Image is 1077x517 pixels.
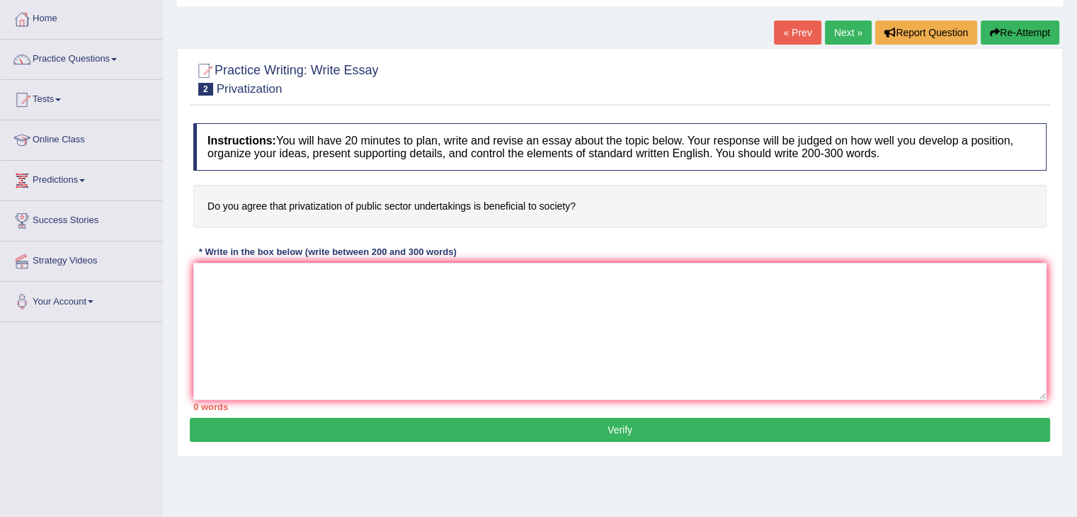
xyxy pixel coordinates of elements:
div: 0 words [193,400,1047,414]
a: « Prev [774,21,821,45]
a: Success Stories [1,201,162,237]
a: Predictions [1,161,162,196]
a: Your Account [1,282,162,317]
h2: Practice Writing: Write Essay [193,60,378,96]
h4: You will have 20 minutes to plan, write and revise an essay about the topic below. Your response ... [193,123,1047,171]
span: 2 [198,83,213,96]
button: Report Question [875,21,977,45]
small: Privatization [217,82,283,96]
a: Tests [1,80,162,115]
button: Verify [190,418,1050,442]
a: Strategy Videos [1,242,162,277]
button: Re-Attempt [981,21,1059,45]
a: Next » [825,21,872,45]
div: * Write in the box below (write between 200 and 300 words) [193,246,462,259]
h4: Do you agree that privatization of public sector undertakings is beneficial to society? [193,185,1047,228]
b: Instructions: [207,135,276,147]
a: Practice Questions [1,40,162,75]
a: Online Class [1,120,162,156]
